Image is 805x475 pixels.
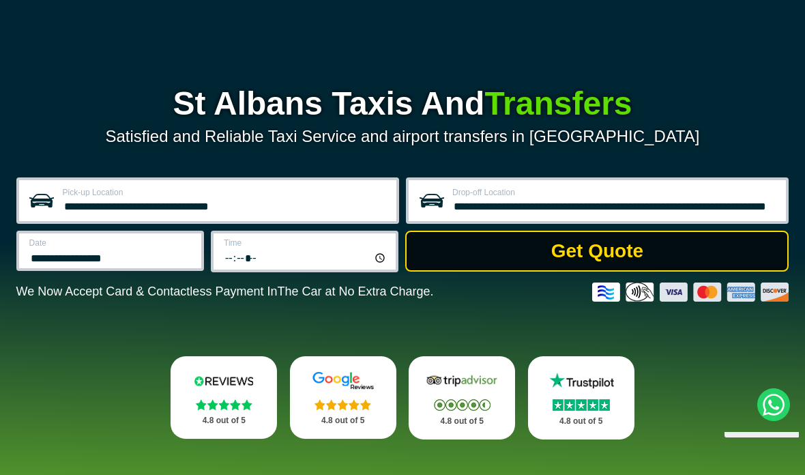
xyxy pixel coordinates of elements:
p: 4.8 out of 5 [543,413,619,430]
label: Date [29,239,193,247]
a: Google Stars 4.8 out of 5 [290,356,396,439]
iframe: chat widget [719,432,799,469]
img: Reviews.io [186,371,262,390]
p: Satisfied and Reliable Taxi Service and airport transfers in [GEOGRAPHIC_DATA] [16,127,789,146]
img: Google [305,371,381,390]
p: 4.8 out of 5 [186,412,262,429]
span: Transfers [484,85,632,121]
a: Reviews.io Stars 4.8 out of 5 [171,356,277,439]
label: Time [224,239,387,247]
img: Stars [196,399,252,410]
img: Stars [434,399,491,411]
img: Trustpilot [543,371,619,390]
p: 4.8 out of 5 [424,413,500,430]
label: Drop-off Location [452,188,778,197]
p: 4.8 out of 5 [305,412,381,429]
img: Tripadvisor [424,371,500,390]
p: We Now Accept Card & Contactless Payment In [16,285,434,299]
a: Trustpilot Stars 4.8 out of 5 [528,356,634,440]
img: Credit And Debit Cards [592,283,789,302]
img: Stars [314,399,371,410]
label: Pick-up Location [63,188,388,197]
a: Tripadvisor Stars 4.8 out of 5 [409,356,515,440]
h1: St Albans Taxis And [16,87,789,120]
span: The Car at No Extra Charge. [277,285,433,298]
img: Stars [553,399,610,411]
button: Get Quote [405,231,789,272]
